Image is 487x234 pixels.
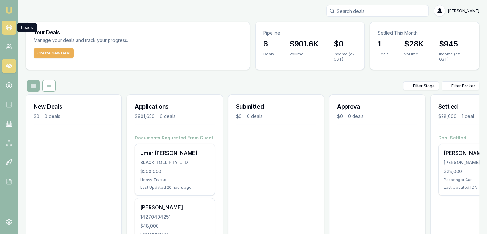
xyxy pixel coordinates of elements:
p: Manage your deals and track your progress. [34,37,198,44]
div: 0 deals [348,113,364,120]
h3: $0 [334,39,356,49]
div: 0 deals [247,113,263,120]
div: 1 deal [462,113,474,120]
div: $0 [34,113,39,120]
div: 0 deals [45,113,60,120]
div: Heavy Trucks [140,177,209,182]
span: Filter Broker [451,83,475,88]
input: Search deals [326,5,429,17]
div: $0 [337,113,343,120]
div: Income (ex. GST) [334,52,356,62]
div: BLACK TOLL PTY LTD [140,159,209,166]
h3: Submitted [236,102,316,111]
span: Filter Stage [413,83,435,88]
div: [PERSON_NAME] [140,204,209,211]
button: Filter Stage [403,81,439,90]
div: Umer [PERSON_NAME] [140,149,209,157]
p: Pipeline [263,30,357,36]
div: 6 deals [160,113,175,120]
div: Income (ex. GST) [439,52,471,62]
div: $500,000 [140,168,209,175]
h3: Applications [135,102,215,111]
h3: 1 [378,39,389,49]
h3: $28K [404,39,424,49]
button: Create New Deal [34,48,74,58]
h3: New Deals [34,102,114,111]
div: Volume [289,52,319,57]
div: Last Updated: 20 hours ago [140,185,209,190]
div: $48,000 [140,223,209,229]
h3: $945 [439,39,471,49]
button: Filter Broker [442,81,479,90]
h3: Approval [337,102,417,111]
div: Leads [17,23,37,32]
span: [PERSON_NAME] [448,8,479,13]
div: $28,000 [438,113,457,120]
h3: $901.6K [289,39,319,49]
h4: Documents Requested From Client [135,135,215,141]
h3: Your Deals [34,30,242,35]
div: $0 [236,113,242,120]
h3: 6 [263,39,274,49]
div: 14270404251 [140,214,209,220]
p: Settled This Month [378,30,471,36]
div: Volume [404,52,424,57]
div: Deals [378,52,389,57]
img: emu-icon-u.png [5,6,13,14]
div: Deals [263,52,274,57]
div: $901,650 [135,113,155,120]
